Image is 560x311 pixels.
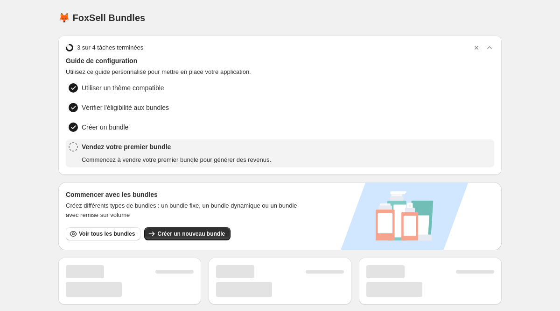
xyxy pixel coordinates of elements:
span: Créer un nouveau bundle [157,230,225,238]
span: Voir tous les bundles [79,230,135,238]
h1: 🦊 FoxSell Bundles [58,12,145,23]
span: Créez différents types de bundles : un bundle fixe, un bundle dynamique ou un bundle avec remise ... [66,201,309,220]
span: Vérifier l'éligibilité aux bundles [82,103,169,112]
span: Utiliser un thème compatible [82,83,164,93]
h3: Commencer avec les bundles [66,190,309,199]
span: 3 sur 4 tâches terminées [77,43,143,52]
span: Guide de configuration [66,56,494,65]
span: Créer un bundle [82,123,128,132]
span: Utilisez ce guide personnalisé pour mettre en place votre application. [66,67,494,77]
span: Commencez à vendre votre premier bundle pour générer des revenus. [82,155,271,165]
span: Vendez votre premier bundle [82,142,271,152]
button: Voir tous les bundles [66,227,140,240]
button: Créer un nouveau bundle [144,227,231,240]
